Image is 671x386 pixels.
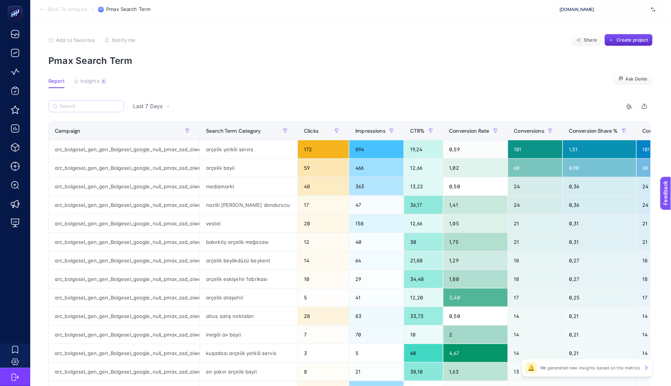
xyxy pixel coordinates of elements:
div: 59 [298,159,349,177]
span: [DOMAIN_NAME] [559,6,648,12]
div: kuşadası arçelik yetkili servis [200,344,298,362]
div: arçelik eskişehir fabrikası [200,270,298,288]
p: We generated new insights based on the metrics [540,365,640,371]
div: 18 [508,270,563,288]
div: arc_bolgesel_gen_gen_Bolgesel_google_null_pmax_ssd_alwayson [49,288,200,307]
div: 0,25 [563,288,636,307]
div: arçelik beylikdüzü beykent [200,251,298,270]
span: Feedback [5,2,29,8]
div: 21 [508,233,563,251]
div: vestel [200,214,298,233]
div: 14 [508,307,563,325]
div: 83 [349,307,404,325]
div: 7 [298,326,349,344]
div: 3,40 [443,288,508,307]
div: 10 [404,326,443,344]
div: nazilli [PERSON_NAME] dondurucu [200,196,298,214]
div: 60 [404,344,443,362]
div: arc_bolgesel_gen_gen_Bolgesel_google_null_pmax_ssd_alwayson [49,363,200,381]
span: Insights [81,78,99,84]
div: 4,67 [443,344,508,362]
div: 60 [508,159,563,177]
span: Conversion Share % [569,128,618,134]
div: arçelik bayii [200,159,298,177]
img: svg%3e [651,6,656,13]
span: Notify me [112,37,135,43]
div: 70 [349,326,404,344]
div: 0,27 [563,251,636,270]
div: 20 [298,214,349,233]
div: 18 [508,251,563,270]
div: 14 [508,326,563,344]
div: mediamarkt [200,177,298,195]
div: 47 [349,196,404,214]
div: 8 [298,363,349,381]
div: 29 [349,270,404,288]
div: arc_bolgesel_gen_gen_Bolgesel_google_null_pmax_ssd_alwayson [49,214,200,233]
div: arc_bolgesel_gen_gen_Bolgesel_google_null_pmax_ssd_alwayson [49,177,200,195]
span: Last 7 Days [133,102,163,110]
button: Add to favorites [48,37,95,43]
div: 13 [508,363,563,381]
span: Impressions [355,128,386,134]
div: 1,05 [443,214,508,233]
div: 0,21 [563,344,636,362]
div: 363 [349,177,404,195]
div: 17 [298,196,349,214]
span: Report [48,78,65,84]
span: Clicks [304,128,319,134]
div: 12 [298,233,349,251]
div: 12,66 [404,214,443,233]
div: 2 [443,326,508,344]
span: Create project [617,37,648,43]
div: 5 [349,344,404,362]
button: Notify me [104,37,135,43]
span: Pmax Search Term [106,6,150,12]
div: arc_bolgesel_gen_gen_Bolgesel_google_null_pmax_ssd_alwayson [49,270,200,288]
div: 101 [508,140,563,158]
div: 1,51 [563,140,636,158]
div: arc_bolgesel_gen_gen_Bolgesel_google_null_pmax_ssd_alwayson [49,326,200,344]
div: 3 [298,344,349,362]
div: 0,59 [443,140,508,158]
span: Add to favorites [56,37,95,43]
div: 30 [404,233,443,251]
div: 0,50 [443,307,508,325]
div: 🔔 [525,362,537,374]
div: 10 [298,270,349,288]
div: 466 [349,159,404,177]
div: altus satış noktaları [200,307,298,325]
div: 1,63 [443,363,508,381]
div: 0,36 [563,196,636,214]
div: arc_bolgesel_gen_gen_Bolgesel_google_null_pmax_ssd_alwayson [49,140,200,158]
span: Ask Genie [626,76,648,82]
button: Ask Genie [613,73,653,85]
div: 0,21 [563,307,636,325]
span: Campaign [55,128,80,134]
div: 172 [298,140,349,158]
span: Share [584,37,597,43]
span: Conversions [514,128,545,134]
div: 13,22 [404,177,443,195]
div: 0,21 [563,326,636,344]
div: 0,27 [563,270,636,288]
div: 41 [349,288,404,307]
span: Back To Analysis [48,6,87,12]
div: 12,66 [404,159,443,177]
div: 6 [101,78,107,84]
div: 24 [508,177,563,195]
div: arc_bolgesel_gen_gen_Bolgesel_google_null_pmax_ssd_alwayson [49,307,200,325]
div: arc_bolgesel_gen_gen_Bolgesel_google_null_pmax_ssd_alwayson [49,233,200,251]
div: 14 [298,251,349,270]
div: 40 [349,233,404,251]
span: Conversion Rate [449,128,490,134]
div: 1,02 [443,159,508,177]
div: arc_bolgesel_gen_gen_Bolgesel_google_null_pmax_ssd_alwayson [49,251,200,270]
div: arc_bolgesel_gen_gen_Bolgesel_google_null_pmax_ssd_alwayson [49,159,200,177]
div: arc_bolgesel_gen_gen_Bolgesel_google_null_pmax_ssd_alwayson [49,344,200,362]
div: 48 [298,177,349,195]
div: arçelik ataşehir [200,288,298,307]
div: 894 [349,140,404,158]
div: 21,88 [404,251,443,270]
p: Pmax Search Term [48,55,653,66]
